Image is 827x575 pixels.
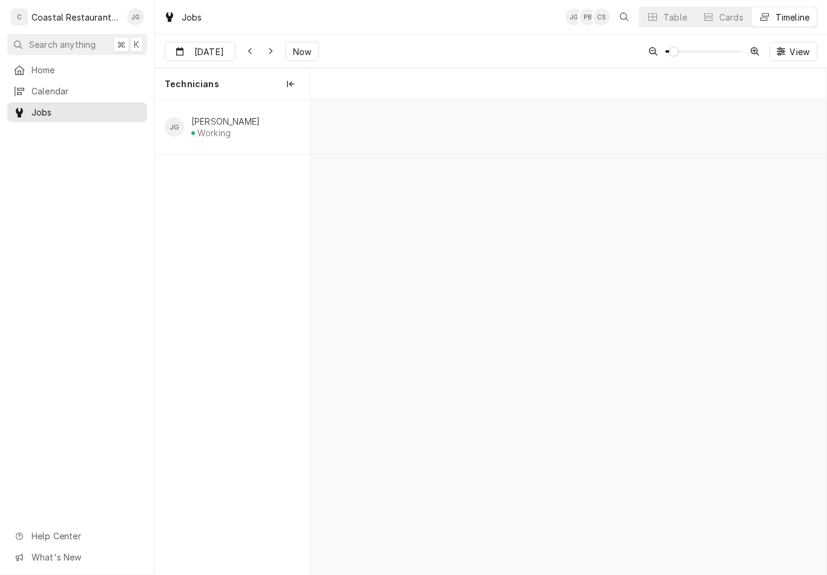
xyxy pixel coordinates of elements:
[117,38,125,51] span: ⌘
[155,100,310,575] div: left
[11,8,28,25] div: C
[769,42,817,61] button: View
[311,100,826,575] div: normal
[7,547,147,567] a: Go to What's New
[165,78,219,90] span: Technicians
[134,38,139,51] span: K
[285,42,319,61] button: Now
[565,8,582,25] div: JG
[31,85,141,97] span: Calendar
[719,11,743,24] div: Cards
[127,8,144,25] div: James Gatton's Avatar
[291,45,314,58] span: Now
[191,116,260,126] div: [PERSON_NAME]
[165,117,184,137] div: James Gatton's Avatar
[7,102,147,122] a: Jobs
[165,42,236,61] button: [DATE]
[31,11,120,24] div: Coastal Restaurant Repair
[31,551,140,563] span: What's New
[127,8,144,25] div: JG
[787,45,812,58] span: View
[776,11,809,24] div: Timeline
[593,8,610,25] div: CS
[614,7,634,27] button: Open search
[565,8,582,25] div: James Gatton's Avatar
[579,8,596,25] div: Phill Blush's Avatar
[197,128,231,138] div: Working
[7,34,147,55] button: Search anything⌘K
[593,8,610,25] div: Chris Sockriter's Avatar
[31,64,141,76] span: Home
[7,526,147,546] a: Go to Help Center
[7,81,147,101] a: Calendar
[7,60,147,80] a: Home
[165,117,184,137] div: JG
[155,68,310,100] div: Technicians column. SPACE for context menu
[664,11,687,24] div: Table
[31,530,140,542] span: Help Center
[31,106,141,119] span: Jobs
[29,38,96,51] span: Search anything
[579,8,596,25] div: PB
